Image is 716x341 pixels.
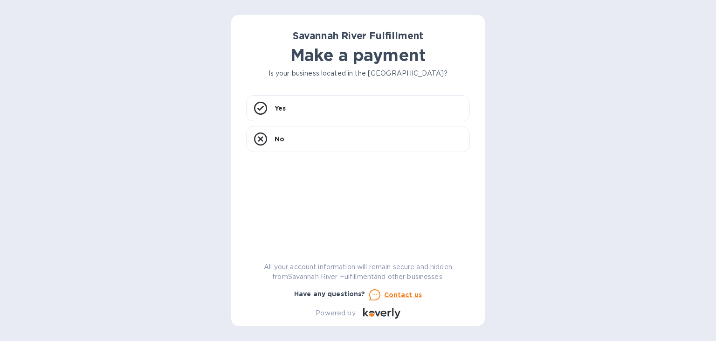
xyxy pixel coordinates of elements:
p: No [275,134,284,144]
p: All your account information will remain secure and hidden from Savannah River Fulfillment and ot... [246,262,470,282]
b: Have any questions? [294,290,365,298]
b: Savannah River Fulfillment [293,30,423,42]
p: Powered by [316,308,355,318]
u: Contact us [384,291,422,299]
h1: Make a payment [246,45,470,65]
p: Is your business located in the [GEOGRAPHIC_DATA]? [246,69,470,78]
p: Yes [275,104,286,113]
